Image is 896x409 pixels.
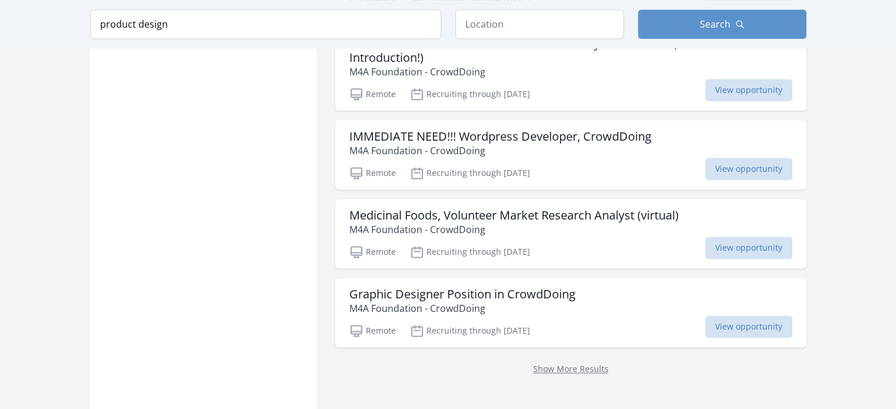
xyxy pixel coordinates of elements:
h3: IMMEDIATE NEED!!! Wordpress Developer, CrowdDoing [349,129,652,144]
button: Search [638,9,806,39]
p: M4A Foundation - CrowdDoing [349,222,679,237]
p: M4A Foundation - CrowdDoing [349,301,576,315]
p: Remote [349,87,396,101]
p: Remote [349,324,396,338]
span: Search [700,17,730,31]
span: View opportunity [705,237,792,259]
a: Graphic Designer Position in CrowdDoing M4A Foundation - CrowdDoing Remote Recruiting through [DA... [335,278,806,347]
span: View opportunity [705,158,792,180]
a: Show More Results [533,363,609,374]
p: Remote [349,245,396,259]
h3: Graphic Designer Position in CrowdDoing [349,287,576,301]
span: View opportunity [705,79,792,101]
p: Recruiting through [DATE] [410,245,530,259]
p: M4A Foundation - CrowdDoing [349,65,792,79]
a: Medicinal Foods, Volunteer Market Research Analyst (virtual) M4A Foundation - CrowdDoing Remote R... [335,199,806,268]
p: Remote [349,166,396,180]
p: Recruiting through [DATE] [410,87,530,101]
input: Keyword [90,9,441,39]
input: Location [455,9,624,39]
p: Recruiting through [DATE] [410,166,530,180]
a: Wildfire Risk to Stakeholders Prevention Analysis Volunteer (with Video Introduction!) M4A Founda... [335,27,806,111]
h3: Medicinal Foods, Volunteer Market Research Analyst (virtual) [349,208,679,222]
h3: Wildfire Risk to Stakeholders Prevention Analysis Volunteer (with Video Introduction!) [349,36,792,65]
a: IMMEDIATE NEED!!! Wordpress Developer, CrowdDoing M4A Foundation - CrowdDoing Remote Recruiting t... [335,120,806,189]
p: M4A Foundation - CrowdDoing [349,144,652,158]
span: View opportunity [705,315,792,338]
p: Recruiting through [DATE] [410,324,530,338]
